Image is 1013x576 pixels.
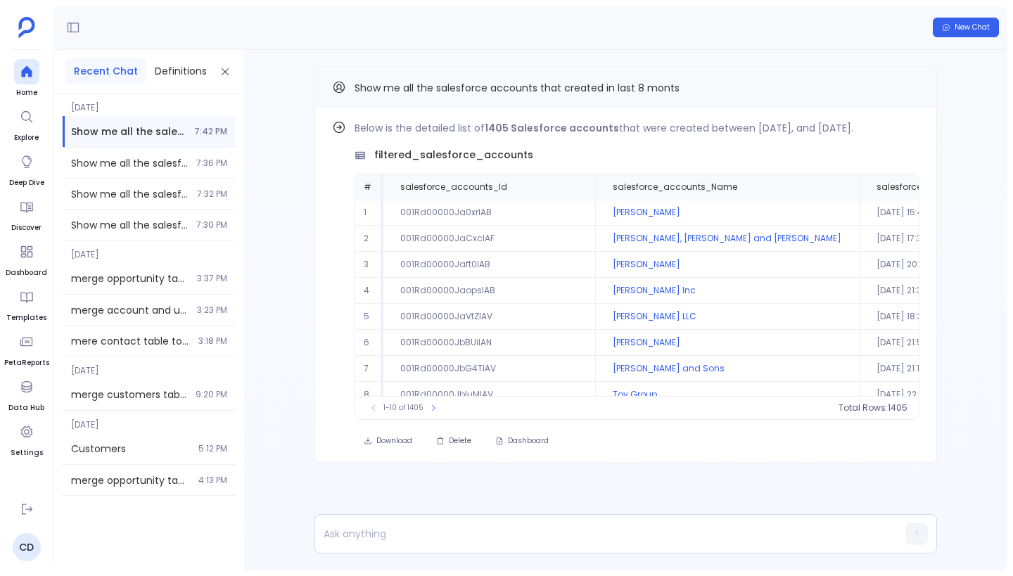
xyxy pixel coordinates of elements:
span: [DATE] [63,411,236,430]
p: Below is the detailed list of that were created between [DATE], and [DATE]. [355,120,919,136]
td: [PERSON_NAME], [PERSON_NAME] and [PERSON_NAME] [595,226,859,252]
td: 1 [355,200,383,226]
span: Data Hub [8,402,44,414]
span: # [364,181,371,193]
span: filtered_salesforce_accounts [374,148,533,162]
td: 4 [355,278,383,304]
button: Recent Chat [65,58,146,84]
td: 7 [355,356,383,382]
a: Settings [11,419,43,459]
td: 8 [355,382,383,408]
td: 001Rd00000JaVtZIAV [383,304,595,330]
a: Explore [14,104,39,143]
span: 3:18 PM [198,335,227,347]
span: Deep Dive [9,177,44,188]
span: 3:37 PM [197,273,227,284]
span: Home [14,87,39,98]
span: 4:13 PM [198,475,227,486]
td: 2 [355,226,383,252]
td: 001Rd00000Jaft0IAB [383,252,595,278]
button: Download [355,431,421,451]
span: 7:30 PM [196,219,227,231]
span: Download [376,436,412,446]
td: [PERSON_NAME] and Sons [595,356,859,382]
span: 7:32 PM [197,188,227,200]
span: Dashboard [6,267,47,279]
span: merge opportunity table, accounts and tasks table [71,271,189,286]
a: Templates [6,284,46,324]
td: [PERSON_NAME] [595,200,859,226]
span: merge opportunity table to above output. [71,473,190,487]
span: Templates [6,312,46,324]
td: 3 [355,252,383,278]
td: 001Rd00000JbBUiIAN [383,330,595,356]
td: 001Rd00000Ja0xrIAB [383,200,595,226]
span: Show me all the salesforce accounts that created in last 6 monts [71,218,188,232]
span: [DATE] [63,94,236,113]
span: [DATE] [63,357,236,376]
span: merge account and user table. [71,303,189,317]
strong: 1405 Salesforce accounts [485,121,619,135]
span: 7:42 PM [194,126,227,137]
td: [PERSON_NAME] [595,330,859,356]
span: Delete [449,436,471,446]
span: PetaReports [4,357,49,369]
td: 5 [355,304,383,330]
td: Toy Group [595,382,859,408]
span: Show me all the salesforce accounts that created in last 5 monts [71,156,188,170]
td: 6 [355,330,383,356]
span: Discover [11,222,42,233]
a: PetaReports [4,329,49,369]
span: Dashboard [508,436,549,446]
span: 3:23 PM [197,305,227,316]
span: 7:36 PM [196,158,227,169]
span: 9:20 PM [196,389,227,400]
span: mere contact table to above result [71,334,190,348]
a: Deep Dive [9,149,44,188]
td: 001Rd00000JaCxcIAF [383,226,595,252]
span: Total Rows: [839,402,888,414]
td: 001Rd00000JbIuMIAV [383,382,595,408]
td: 001Rd00000JaopsIAB [383,278,595,304]
span: Show me all the salesforce accounts that created in last 8 monts [71,124,186,139]
a: Home [14,59,39,98]
span: Customers [71,442,190,456]
td: 001Rd00000JbG4TIAV [383,356,595,382]
span: 5:12 PM [198,443,227,454]
span: merge customers table with one more table. [71,388,187,402]
a: Dashboard [6,239,47,279]
span: 1405 [888,402,907,414]
button: Dashboard [486,431,558,451]
span: Show me all the salesforce accounts that created in last 8 monts [355,81,680,95]
span: Explore [14,132,39,143]
a: CD [13,533,41,561]
button: Definitions [146,58,215,84]
span: salesforce_accounts_Id [400,181,507,193]
button: New Chat [933,18,999,37]
span: Show me all the salesforce accounts that created in last 6 monts [71,187,189,201]
img: petavue logo [18,17,35,38]
td: [PERSON_NAME] Inc [595,278,859,304]
span: New Chat [955,23,990,32]
span: salesforce_accounts_Name [613,181,737,193]
a: Discover [11,194,42,233]
td: [PERSON_NAME] [595,252,859,278]
a: Data Hub [8,374,44,414]
button: Delete [427,431,480,451]
span: [DATE] [63,241,236,260]
span: 1-10 of 1405 [383,402,423,414]
td: [PERSON_NAME] LLC [595,304,859,330]
span: Settings [11,447,43,459]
